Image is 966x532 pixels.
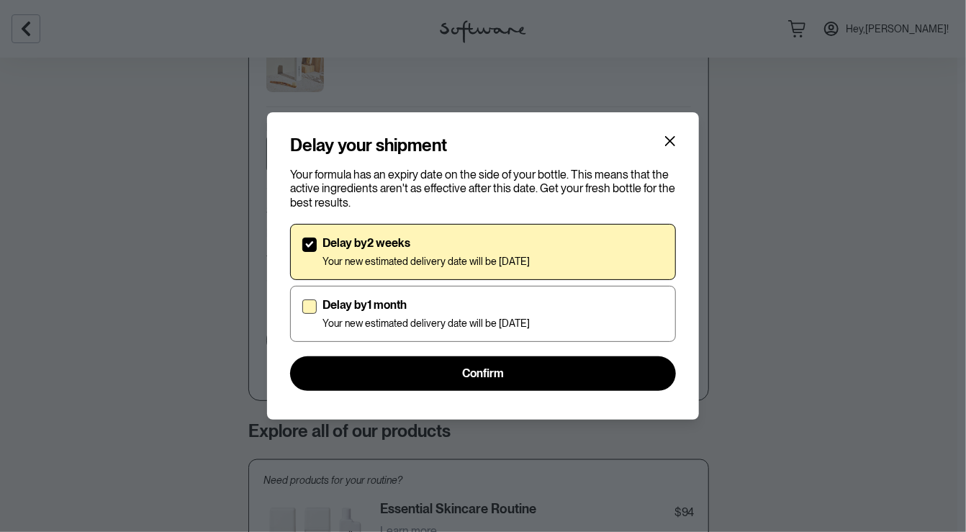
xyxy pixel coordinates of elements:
[290,135,447,156] h4: Delay your shipment
[290,356,676,391] button: Confirm
[322,236,530,250] p: Delay by 2 weeks
[322,317,530,330] p: Your new estimated delivery date will be [DATE]
[290,168,676,209] p: Your formula has an expiry date on the side of your bottle. This means that the active ingredient...
[322,256,530,268] p: Your new estimated delivery date will be [DATE]
[322,298,530,312] p: Delay by 1 month
[659,130,682,153] button: Close
[462,366,504,380] span: Confirm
